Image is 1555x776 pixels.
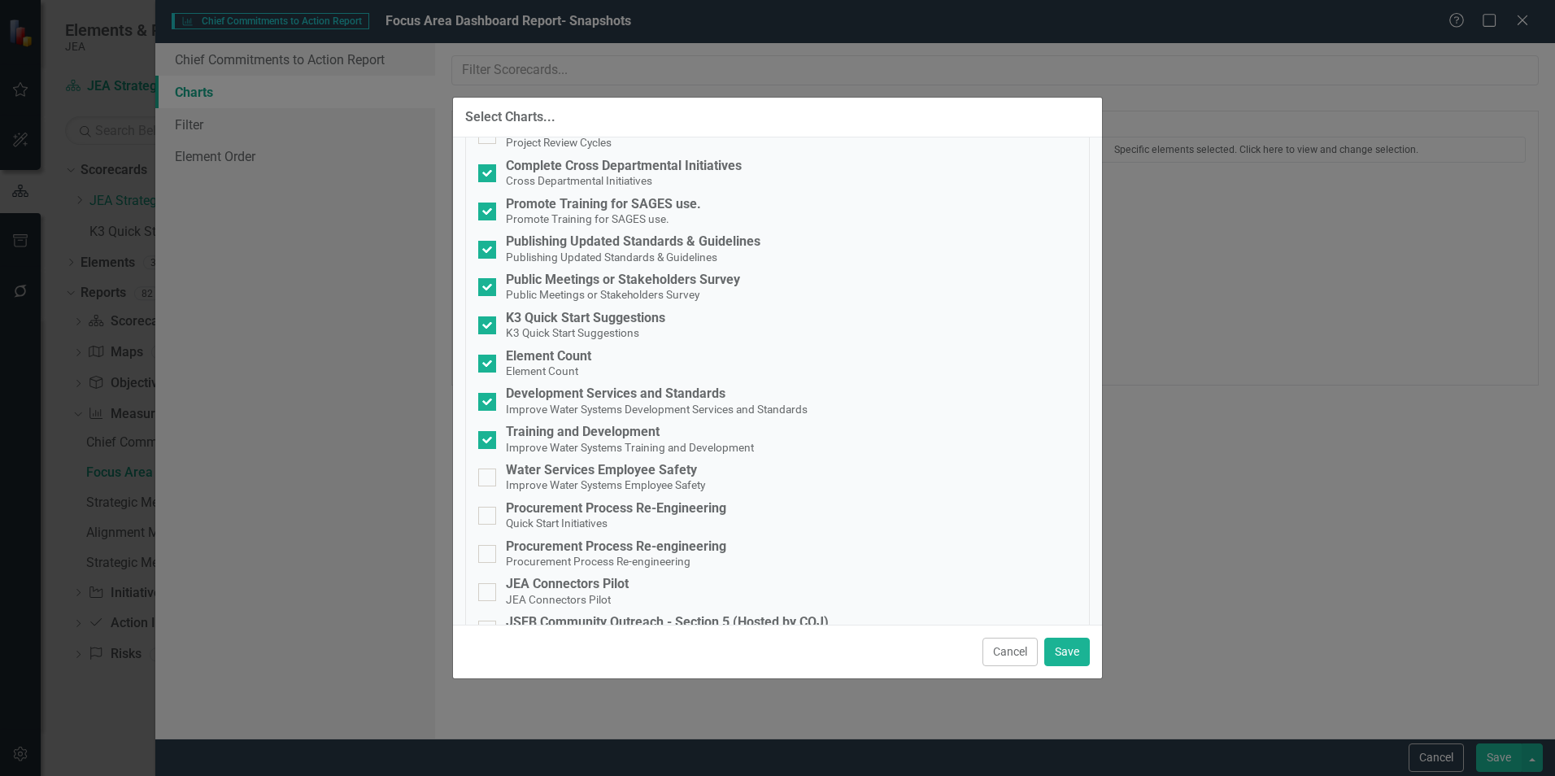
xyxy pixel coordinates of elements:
[506,159,742,173] div: Complete Cross Departmental Initiatives
[465,110,555,124] div: Select Charts...
[506,478,705,491] small: Improve Water Systems Employee Safety
[506,251,717,264] small: Publishing Updated Standards & Guidelines
[506,501,726,516] div: Procurement Process Re-Engineering
[506,136,612,149] small: Project Review Cycles
[506,577,629,591] div: JEA Connectors Pilot
[506,425,754,439] div: Training and Development
[506,441,754,454] small: Improve Water Systems Training and Development
[506,272,740,287] div: Public Meetings or Stakeholders Survey
[506,311,665,325] div: K3 Quick Start Suggestions
[506,403,808,416] small: Improve Water Systems Development Services and Standards
[506,349,591,364] div: Element Count
[506,326,639,339] small: K3 Quick Start Suggestions
[506,386,808,401] div: Development Services and Standards
[1044,638,1090,666] button: Save
[982,638,1038,666] button: Cancel
[506,539,726,554] div: Procurement Process Re-engineering
[506,364,578,377] small: Element Count
[506,555,690,568] small: Procurement Process Re-engineering
[506,234,760,249] div: Publishing Updated Standards & Guidelines
[506,288,699,301] small: Public Meetings or Stakeholders Survey
[506,174,652,187] small: Cross Departmental Initiatives
[506,212,669,225] small: Promote Training for SAGES use.
[506,197,701,211] div: Promote Training for SAGES use.
[506,463,705,477] div: Water Services Employee Safety
[506,615,829,630] div: JSEB Community Outreach - Section 5 (Hosted by COJ)
[506,517,608,530] small: Quick Start Initiatives
[506,593,611,606] small: JEA Connectors Pilot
